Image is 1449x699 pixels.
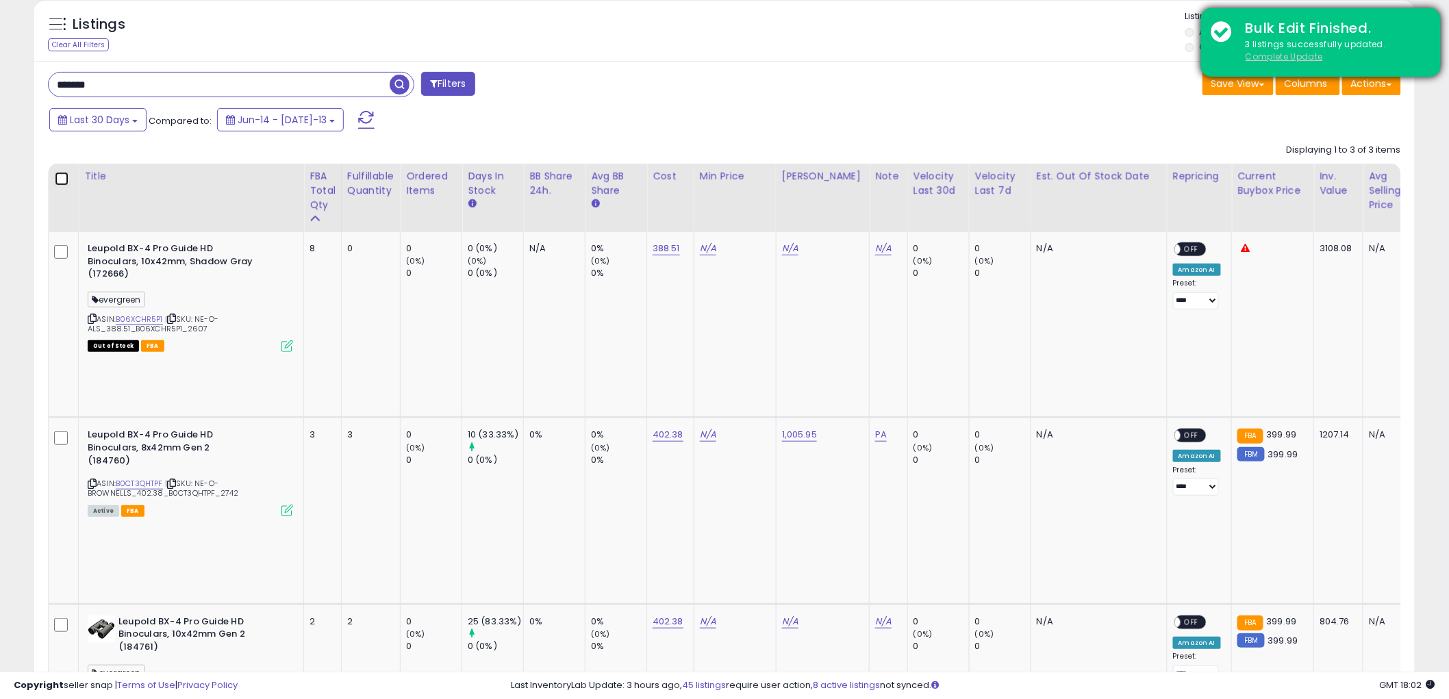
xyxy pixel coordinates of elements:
[975,169,1025,198] div: Velocity Last 7d
[406,640,462,652] div: 0
[1200,26,1225,38] label: Active
[421,72,475,96] button: Filters
[914,267,969,279] div: 0
[529,429,575,441] div: 0%
[406,169,456,198] div: Ordered Items
[347,615,390,628] div: 2
[591,169,641,198] div: Avg BB Share
[1173,450,1221,462] div: Amazon AI
[1173,652,1221,683] div: Preset:
[347,429,390,441] div: 3
[70,113,129,127] span: Last 30 Days
[1185,10,1415,23] p: Listing States:
[347,169,394,198] div: Fulfillable Quantity
[1200,41,1250,53] label: Out of Stock
[118,615,285,657] b: Leupold BX-4 Pro Guide HD Binoculars, 10x42mm Gen 2 (184761)
[88,615,115,643] img: 31B5x3RW5GL._SL40_.jpg
[591,442,610,453] small: (0%)
[1173,169,1226,183] div: Repricing
[875,169,902,183] div: Note
[149,114,212,127] span: Compared to:
[1237,615,1263,631] small: FBA
[1237,447,1264,461] small: FBM
[406,442,425,453] small: (0%)
[406,628,425,639] small: (0%)
[468,267,523,279] div: 0 (0%)
[975,628,994,639] small: (0%)
[117,678,175,691] a: Terms of Use
[1037,615,1157,628] p: N/A
[14,679,238,692] div: seller snap | |
[653,428,683,442] a: 402.38
[683,678,727,691] a: 45 listings
[406,615,462,628] div: 0
[88,665,145,681] span: evergreen
[116,478,163,490] a: B0CT3QHTPF
[814,678,881,691] a: 8 active listings
[1235,38,1431,64] div: 3 listings successfully updated.
[1181,616,1202,628] span: OFF
[875,242,892,255] a: N/A
[1037,429,1157,441] p: N/A
[591,267,646,279] div: 0%
[975,267,1031,279] div: 0
[700,428,716,442] a: N/A
[88,242,254,284] b: Leupold BX-4 Pro Guide HD Binoculars, 10x42mm, Shadow Gray (172666)
[468,615,523,628] div: 25 (83.33%)
[1380,678,1435,691] span: 2025-08-13 18:02 GMT
[1173,264,1221,276] div: Amazon AI
[1287,144,1401,157] div: Displaying 1 to 3 of 3 items
[1369,242,1414,255] div: N/A
[1173,466,1221,496] div: Preset:
[84,169,298,183] div: Title
[406,242,462,255] div: 0
[700,242,716,255] a: N/A
[49,108,147,131] button: Last 30 Days
[1320,169,1357,198] div: Inv. value
[529,169,579,198] div: BB Share 24h.
[88,478,238,498] span: | SKU: NE-O-BROWNELLS_402.38_B0CT3QHTPF_2742
[468,454,523,466] div: 0 (0%)
[1173,279,1221,309] div: Preset:
[468,198,476,210] small: Days In Stock.
[975,454,1031,466] div: 0
[782,169,864,183] div: [PERSON_NAME]
[591,198,599,210] small: Avg BB Share.
[1342,72,1401,95] button: Actions
[1320,242,1352,255] div: 3108.08
[782,428,817,442] a: 1,005.95
[1267,615,1297,628] span: 399.99
[1320,615,1352,628] div: 804.76
[1285,77,1328,90] span: Columns
[591,628,610,639] small: (0%)
[310,242,331,255] div: 8
[975,640,1031,652] div: 0
[1276,72,1340,95] button: Columns
[914,615,969,628] div: 0
[88,429,293,515] div: ASIN:
[1202,72,1274,95] button: Save View
[116,314,163,325] a: B06XCHR5P1
[914,454,969,466] div: 0
[1181,244,1202,255] span: OFF
[121,505,144,517] span: FBA
[1369,169,1419,212] div: Avg Selling Price
[782,615,798,628] a: N/A
[1237,169,1308,198] div: Current Buybox Price
[1268,448,1298,461] span: 399.99
[975,242,1031,255] div: 0
[1181,430,1202,442] span: OFF
[914,255,933,266] small: (0%)
[217,108,344,131] button: Jun-14 - [DATE]-13
[177,678,238,691] a: Privacy Policy
[88,429,254,470] b: Leupold BX-4 Pro Guide HD Binoculars, 8x42mm Gen 2 (184760)
[406,267,462,279] div: 0
[1267,428,1297,441] span: 399.99
[975,255,994,266] small: (0%)
[914,429,969,441] div: 0
[310,169,336,212] div: FBA Total Qty
[1173,637,1221,649] div: Amazon AI
[1237,633,1264,648] small: FBM
[1037,169,1161,183] div: Est. Out Of Stock Date
[238,113,327,127] span: Jun-14 - [DATE]-13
